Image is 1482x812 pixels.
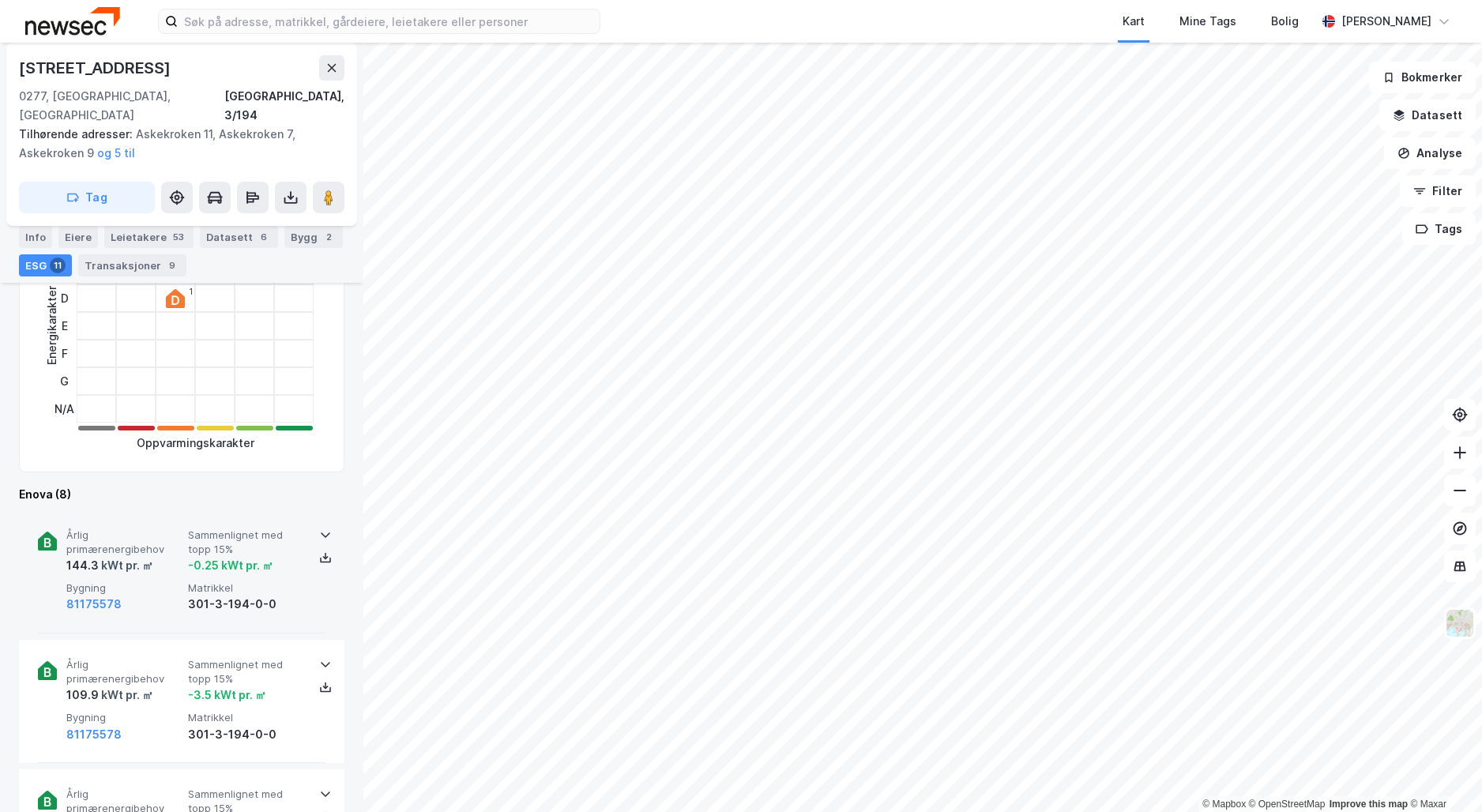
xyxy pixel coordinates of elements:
div: 1 [189,287,193,296]
div: 144.3 [66,556,153,575]
iframe: Chat Widget [1403,736,1482,812]
button: Tag [19,182,155,213]
button: Datasett [1379,100,1476,131]
div: 9 [164,258,180,273]
div: Bolig [1271,12,1299,31]
div: F [55,340,74,367]
div: N/A [55,395,74,423]
div: 109.9 [66,686,153,705]
div: Askekroken 11, Askekroken 7, Askekroken 9 [19,125,332,163]
span: Matrikkel [188,581,303,595]
div: Kontrollprogram for chat [1403,736,1482,812]
a: Mapbox [1202,799,1246,810]
span: Sammenlignet med topp 15% [188,658,303,686]
div: 301-3-194-0-0 [188,725,303,744]
div: kWt pr. ㎡ [99,556,153,575]
a: OpenStreetMap [1249,799,1326,810]
div: 11 [50,258,66,273]
div: 6 [256,229,272,245]
div: [PERSON_NAME] [1341,12,1431,31]
div: Eiere [58,226,98,248]
img: newsec-logo.f6e21ccffca1b3a03d2d.png [25,7,120,35]
span: Årlig primærenergibehov [66,658,182,686]
div: 0277, [GEOGRAPHIC_DATA], [GEOGRAPHIC_DATA] [19,87,224,125]
div: E [55,312,74,340]
button: 81175578 [66,595,122,614]
div: 2 [321,229,337,245]
div: Mine Tags [1179,12,1236,31]
span: Tilhørende adresser: [19,127,136,141]
div: kWt pr. ㎡ [99,686,153,705]
div: Energikarakter [43,286,62,365]
div: Enova (8) [19,485,344,504]
div: 53 [170,229,187,245]
div: -0.25 kWt pr. ㎡ [188,556,273,575]
button: Filter [1400,175,1476,207]
span: Bygning [66,711,182,724]
div: Bygg [284,226,343,248]
div: [STREET_ADDRESS] [19,55,174,81]
input: Søk på adresse, matrikkel, gårdeiere, leietakere eller personer [178,9,600,33]
div: Oppvarmingskarakter [137,434,254,453]
button: Bokmerker [1369,62,1476,93]
a: Improve this map [1330,799,1408,810]
span: Sammenlignet med topp 15% [188,528,303,556]
span: Årlig primærenergibehov [66,528,182,556]
div: Leietakere [104,226,194,248]
div: D [55,284,74,312]
div: [GEOGRAPHIC_DATA], 3/194 [224,87,344,125]
div: ESG [19,254,72,276]
div: 301-3-194-0-0 [188,595,303,614]
div: Datasett [200,226,278,248]
div: G [55,367,74,395]
button: Tags [1402,213,1476,245]
div: Info [19,226,52,248]
div: Kart [1123,12,1145,31]
span: Bygning [66,581,182,595]
button: 81175578 [66,725,122,744]
span: Matrikkel [188,711,303,724]
div: Transaksjoner [78,254,186,276]
button: Analyse [1384,137,1476,169]
div: -3.5 kWt pr. ㎡ [188,686,266,705]
img: Z [1445,608,1475,638]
